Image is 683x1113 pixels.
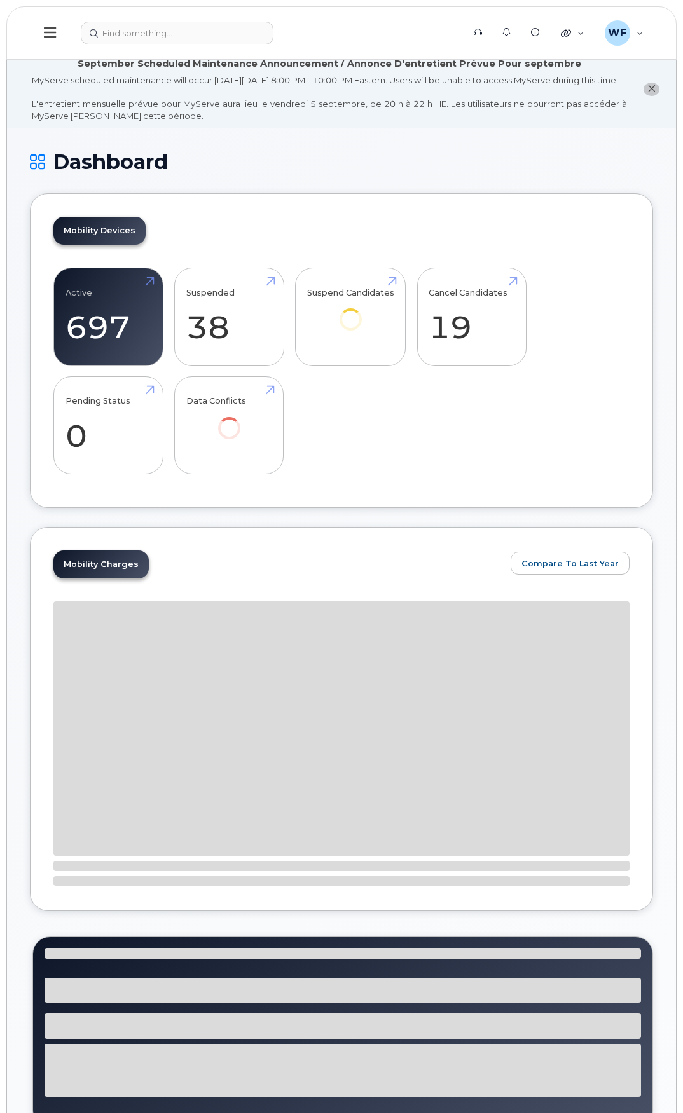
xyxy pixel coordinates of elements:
a: Pending Status 0 [66,383,151,467]
button: close notification [644,83,659,96]
a: Data Conflicts [186,383,272,456]
a: Mobility Charges [53,550,149,578]
button: Compare To Last Year [511,552,630,575]
a: Mobility Devices [53,217,146,245]
div: MyServe scheduled maintenance will occur [DATE][DATE] 8:00 PM - 10:00 PM Eastern. Users will be u... [32,74,627,121]
h1: Dashboard [30,151,653,173]
a: Suspended 38 [186,275,272,359]
div: September Scheduled Maintenance Announcement / Annonce D'entretient Prévue Pour septembre [78,57,581,71]
a: Suspend Candidates [307,275,394,348]
a: Cancel Candidates 19 [429,275,514,359]
a: Active 697 [66,275,151,359]
span: Compare To Last Year [521,557,619,570]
